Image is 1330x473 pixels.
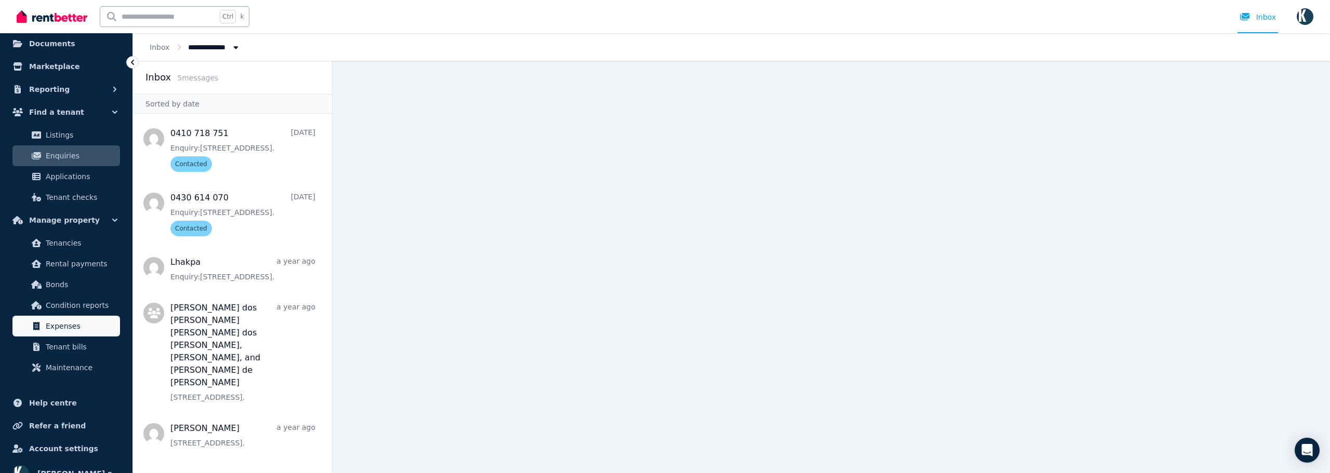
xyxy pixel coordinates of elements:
a: [PERSON_NAME] dos [PERSON_NAME] [PERSON_NAME] dos [PERSON_NAME], [PERSON_NAME], and [PERSON_NAME]... [170,302,315,402]
span: Bonds [46,278,116,291]
nav: Message list [133,114,332,473]
img: Omid Ferdowsian as trustee for The Ferdowsian Trust [1297,8,1313,25]
a: Marketplace [8,56,124,77]
a: Help centre [8,393,124,413]
a: [PERSON_NAME]a year ago[STREET_ADDRESS]. [170,422,315,448]
span: Condition reports [46,299,116,312]
button: Manage property [8,210,124,231]
span: 5 message s [177,74,218,82]
a: Applications [12,166,120,187]
div: Sorted by date [133,94,332,114]
span: Refer a friend [29,420,86,432]
a: Enquiries [12,145,120,166]
a: Inbox [150,43,169,51]
a: Documents [8,33,124,54]
a: Tenancies [12,233,120,253]
span: Help centre [29,397,77,409]
div: Inbox [1240,12,1276,22]
a: Refer a friend [8,415,124,436]
a: Maintenance [12,357,120,378]
a: 0430 614 070[DATE]Enquiry:[STREET_ADDRESS].Contacted [170,192,315,236]
button: Find a tenant [8,102,124,123]
span: Rental payments [46,258,116,270]
span: Ctrl [220,10,236,23]
span: Tenant checks [46,191,116,204]
span: Tenancies [46,237,116,249]
a: Bonds [12,274,120,295]
span: Documents [29,37,75,50]
span: Applications [46,170,116,183]
div: Open Intercom Messenger [1295,438,1320,463]
span: Reporting [29,83,70,96]
img: RentBetter [17,9,87,24]
span: Maintenance [46,361,116,374]
button: Reporting [8,79,124,100]
a: Rental payments [12,253,120,274]
span: k [240,12,244,21]
span: Find a tenant [29,106,84,118]
span: Listings [46,129,116,141]
a: Expenses [12,316,120,336]
span: Tenant bills [46,341,116,353]
span: Enquiries [46,150,116,162]
span: Manage property [29,214,100,226]
a: Tenant bills [12,336,120,357]
a: Tenant checks [12,187,120,208]
nav: Breadcrumb [133,33,258,61]
a: 0410 718 751[DATE]Enquiry:[STREET_ADDRESS].Contacted [170,127,315,172]
span: Marketplace [29,60,79,73]
a: Condition reports [12,295,120,316]
a: Listings [12,125,120,145]
h2: Inbox [145,70,171,85]
a: Account settings [8,438,124,459]
span: Expenses [46,320,116,332]
span: Account settings [29,442,98,455]
a: Lhakpaa year agoEnquiry:[STREET_ADDRESS]. [170,256,315,282]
